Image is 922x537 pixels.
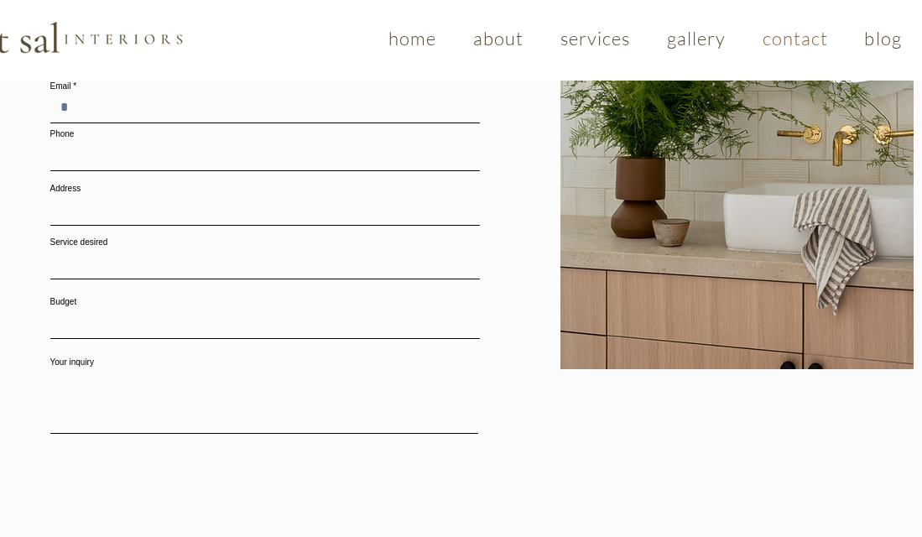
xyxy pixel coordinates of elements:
[374,18,917,58] nav: Site
[50,358,478,367] label: Your inquiry
[763,27,829,50] span: contact
[667,27,727,50] span: gallery
[652,18,741,58] a: gallery
[545,18,645,58] a: services
[473,27,524,50] span: about
[388,27,436,50] span: home
[747,18,843,58] a: contact
[50,238,480,247] label: Service desired
[373,18,451,58] a: home
[50,82,480,91] label: Email
[50,185,480,193] label: Address
[560,27,631,50] span: services
[50,130,480,138] label: Phone
[50,298,480,306] label: Budget
[850,18,917,58] a: blog
[864,27,901,50] span: blog
[458,18,539,58] a: about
